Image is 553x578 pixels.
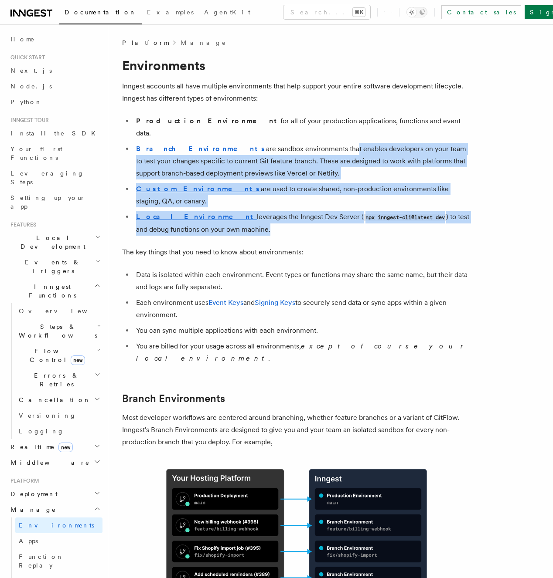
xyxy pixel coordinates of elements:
a: Examples [142,3,199,24]
li: leverages the Inngest Dev Server ( ) to test and debug functions on your own machine. [133,211,471,236]
strong: Production Environment [136,117,280,125]
span: Features [7,221,36,228]
span: Steps & Workflows [15,322,97,340]
button: Realtimenew [7,439,102,455]
button: Toggle dark mode [406,7,427,17]
a: Setting up your app [7,190,102,214]
a: Branch Environments [136,145,266,153]
span: Setting up your app [10,194,85,210]
span: Environments [19,522,94,529]
a: Home [7,31,102,47]
a: Custom Environments [136,185,261,193]
button: Flow Controlnew [15,343,102,368]
kbd: ⌘K [353,8,365,17]
button: Steps & Workflows [15,319,102,343]
span: Logging [19,428,64,435]
a: Contact sales [441,5,521,19]
span: Home [10,35,35,44]
a: Your first Functions [7,141,102,166]
a: Python [7,94,102,110]
button: Deployment [7,486,102,502]
span: Realtime [7,443,73,451]
a: Local Environment [136,213,257,221]
li: are used to create shared, non-production environments like staging, QA, or canary. [133,183,471,207]
button: Inngest Functions [7,279,102,303]
span: Python [10,98,42,105]
button: Cancellation [15,392,102,408]
h1: Environments [122,57,471,73]
p: Inngest accounts all have multiple environments that help support your entire software developmen... [122,80,471,105]
a: Manage [181,38,227,47]
span: Install the SDK [10,130,101,137]
a: Install the SDK [7,125,102,141]
a: Logging [15,423,102,439]
button: Middleware [7,455,102,470]
div: Inngest Functions [7,303,102,439]
span: Deployment [7,490,58,498]
span: Overview [19,308,109,314]
li: Each environment uses and to securely send data or sync apps within a given environment. [133,297,471,321]
button: Events & Triggers [7,254,102,279]
li: are sandbox environments that enables developers on your team to test your changes specific to cu... [133,143,471,179]
a: Versioning [15,408,102,423]
span: Next.js [10,67,52,74]
li: You can sync multiple applications with each environment. [133,324,471,337]
span: Documentation [65,9,137,16]
button: Search...⌘K [283,5,370,19]
span: Examples [147,9,194,16]
span: Leveraging Steps [10,170,84,186]
span: Platform [122,38,168,47]
a: AgentKit [199,3,256,24]
p: Most developer workflows are centered around branching, whether feature branches or a variant of ... [122,412,471,448]
span: new [58,443,73,452]
span: Manage [7,505,56,514]
span: Middleware [7,458,90,467]
span: new [71,355,85,365]
span: Platform [7,477,39,484]
span: Inngest Functions [7,282,94,300]
span: Events & Triggers [7,258,95,275]
em: except of course your local environment [136,342,467,362]
li: Data is isolated within each environment. Event types or functions may share the same name, but t... [133,269,471,293]
span: Local Development [7,233,95,251]
span: Node.js [10,83,52,90]
a: Branch Environments [122,392,225,405]
span: Function Replay [19,553,64,569]
code: npx inngest-cli@latest dev [364,214,446,221]
a: Environments [15,517,102,533]
span: Errors & Retries [15,371,95,389]
a: Function Replay [15,549,102,573]
a: Signing Keys [255,298,295,307]
span: Cancellation [15,395,91,404]
button: Errors & Retries [15,368,102,392]
button: Manage [7,502,102,517]
a: Documentation [59,3,142,24]
button: Local Development [7,230,102,254]
li: for all of your production applications, functions and event data. [133,115,471,139]
span: Quick start [7,54,45,61]
span: Flow Control [15,347,96,364]
p: The key things that you need to know about environments: [122,246,471,258]
a: Apps [15,533,102,549]
a: Next.js [7,63,102,78]
span: Your first Functions [10,145,62,161]
span: Apps [19,537,38,544]
span: Versioning [19,412,76,419]
a: Event Keys [208,298,243,307]
span: AgentKit [204,9,250,16]
a: Overview [15,303,102,319]
span: Inngest tour [7,117,49,124]
li: You are billed for your usage across all environments, . [133,340,471,365]
a: Node.js [7,78,102,94]
a: Leveraging Steps [7,166,102,190]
